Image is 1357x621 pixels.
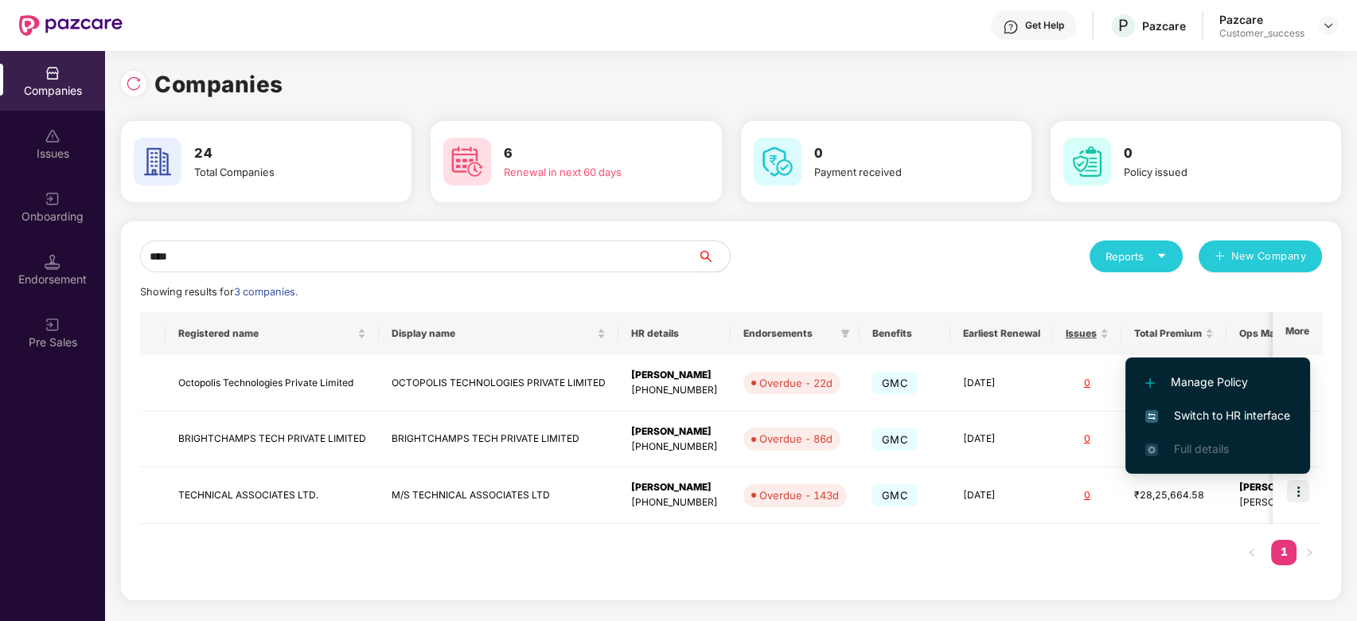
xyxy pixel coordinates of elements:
span: left [1247,548,1257,557]
img: svg+xml;base64,PHN2ZyB3aWR0aD0iMjAiIGhlaWdodD0iMjAiIHZpZXdCb3g9IjAgMCAyMCAyMCIgZmlsbD0ibm9uZSIgeG... [45,191,60,207]
span: GMC [872,484,918,506]
div: Overdue - 22d [759,375,833,391]
span: New Company [1231,248,1307,264]
span: 3 companies. [234,286,298,298]
img: svg+xml;base64,PHN2ZyB4bWxucz0iaHR0cDovL3d3dy53My5vcmcvMjAwMC9zdmciIHdpZHRoPSI2MCIgaGVpZ2h0PSI2MC... [443,138,491,186]
td: OCTOPOLIS TECHNOLOGIES PRIVATE LIMITED [379,355,618,412]
li: Next Page [1297,540,1322,565]
img: svg+xml;base64,PHN2ZyB4bWxucz0iaHR0cDovL3d3dy53My5vcmcvMjAwMC9zdmciIHdpZHRoPSI2MCIgaGVpZ2h0PSI2MC... [754,138,801,186]
th: Benefits [860,312,950,355]
span: filter [837,324,853,343]
span: Issues [1066,327,1097,340]
td: M/S TECHNICAL ASSOCIATES LTD [379,467,618,524]
img: svg+xml;base64,PHN2ZyB4bWxucz0iaHR0cDovL3d3dy53My5vcmcvMjAwMC9zdmciIHdpZHRoPSI2MCIgaGVpZ2h0PSI2MC... [134,138,181,186]
img: svg+xml;base64,PHN2ZyBpZD0iSXNzdWVzX2Rpc2FibGVkIiB4bWxucz0iaHR0cDovL3d3dy53My5vcmcvMjAwMC9zdmciIH... [45,128,60,144]
th: Total Premium [1121,312,1226,355]
div: Policy issued [1124,164,1297,180]
span: GMC [872,372,918,394]
span: Showing results for [140,286,298,298]
div: ₹28,25,664.58 [1134,488,1214,503]
span: Manage Policy [1145,373,1290,391]
div: [PHONE_NUMBER] [631,439,718,455]
span: filter [840,329,850,338]
div: Total Companies [194,164,367,180]
th: Issues [1053,312,1121,355]
div: Pazcare [1219,12,1304,27]
img: svg+xml;base64,PHN2ZyB4bWxucz0iaHR0cDovL3d3dy53My5vcmcvMjAwMC9zdmciIHdpZHRoPSI2MCIgaGVpZ2h0PSI2MC... [1063,138,1111,186]
span: right [1304,548,1314,557]
img: New Pazcare Logo [19,15,123,36]
span: search [697,250,730,263]
img: svg+xml;base64,PHN2ZyBpZD0iQ29tcGFuaWVzIiB4bWxucz0iaHR0cDovL3d3dy53My5vcmcvMjAwMC9zdmciIHdpZHRoPS... [45,65,60,81]
img: svg+xml;base64,PHN2ZyB4bWxucz0iaHR0cDovL3d3dy53My5vcmcvMjAwMC9zdmciIHdpZHRoPSIxMi4yMDEiIGhlaWdodD... [1145,378,1155,388]
h1: Companies [154,67,283,102]
span: Switch to HR interface [1145,407,1290,424]
img: svg+xml;base64,PHN2ZyB3aWR0aD0iMjAiIGhlaWdodD0iMjAiIHZpZXdCb3g9IjAgMCAyMCAyMCIgZmlsbD0ibm9uZSIgeG... [45,317,60,333]
div: Reports [1105,248,1167,264]
span: Full details [1174,442,1229,455]
img: svg+xml;base64,PHN2ZyBpZD0iSGVscC0zMngzMiIgeG1sbnM9Imh0dHA6Ly93d3cudzMub3JnLzIwMDAvc3ZnIiB3aWR0aD... [1003,19,1019,35]
td: [DATE] [950,412,1053,468]
h3: 6 [504,143,677,164]
span: Endorsements [743,327,834,340]
td: BRIGHTCHAMPS TECH PRIVATE LIMITED [379,412,618,468]
img: svg+xml;base64,PHN2ZyBpZD0iRHJvcGRvd24tMzJ4MzIiIHhtbG5zPSJodHRwOi8vd3d3LnczLm9yZy8yMDAwL3N2ZyIgd2... [1322,19,1335,32]
span: Display name [392,327,594,340]
div: [PERSON_NAME] [631,368,718,383]
span: P [1118,16,1129,35]
th: HR details [618,312,731,355]
li: Previous Page [1239,540,1265,565]
li: 1 [1271,540,1297,565]
td: [DATE] [950,467,1053,524]
h3: 0 [814,143,987,164]
div: Renewal in next 60 days [504,164,677,180]
div: Overdue - 143d [759,487,839,503]
td: [DATE] [950,355,1053,412]
a: 1 [1271,540,1297,564]
div: Customer_success [1219,27,1304,40]
span: plus [1215,251,1225,264]
th: Earliest Renewal [950,312,1053,355]
div: 0 [1066,376,1109,391]
h3: 24 [194,143,367,164]
button: search [697,240,731,272]
div: 0 [1066,432,1109,447]
button: left [1239,540,1265,565]
div: Get Help [1025,19,1064,32]
th: Registered name [166,312,379,355]
span: Total Premium [1134,327,1202,340]
img: svg+xml;base64,PHN2ZyB4bWxucz0iaHR0cDovL3d3dy53My5vcmcvMjAwMC9zdmciIHdpZHRoPSIxNiIgaGVpZ2h0PSIxNi... [1145,410,1158,423]
div: [PERSON_NAME] [631,424,718,439]
button: plusNew Company [1199,240,1322,272]
span: Registered name [178,327,354,340]
div: [PHONE_NUMBER] [631,383,718,398]
td: TECHNICAL ASSOCIATES LTD. [166,467,379,524]
span: GMC [872,428,918,451]
th: More [1273,312,1322,355]
h3: 0 [1124,143,1297,164]
img: svg+xml;base64,PHN2ZyB3aWR0aD0iMTQuNSIgaGVpZ2h0PSIxNC41IiB2aWV3Qm94PSIwIDAgMTYgMTYiIGZpbGw9Im5vbm... [45,254,60,270]
div: Pazcare [1142,18,1186,33]
div: Payment received [814,164,987,180]
td: BRIGHTCHAMPS TECH PRIVATE LIMITED [166,412,379,468]
td: Octopolis Technologies Private Limited [166,355,379,412]
span: caret-down [1156,251,1167,261]
div: 0 [1066,488,1109,503]
th: Display name [379,312,618,355]
div: [PHONE_NUMBER] [631,495,718,510]
img: svg+xml;base64,PHN2ZyBpZD0iUmVsb2FkLTMyeDMyIiB4bWxucz0iaHR0cDovL3d3dy53My5vcmcvMjAwMC9zdmciIHdpZH... [126,76,142,92]
div: Overdue - 86d [759,431,833,447]
div: [PERSON_NAME] [631,480,718,495]
button: right [1297,540,1322,565]
img: icon [1287,480,1309,502]
img: svg+xml;base64,PHN2ZyB4bWxucz0iaHR0cDovL3d3dy53My5vcmcvMjAwMC9zdmciIHdpZHRoPSIxNi4zNjMiIGhlaWdodD... [1145,443,1158,456]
